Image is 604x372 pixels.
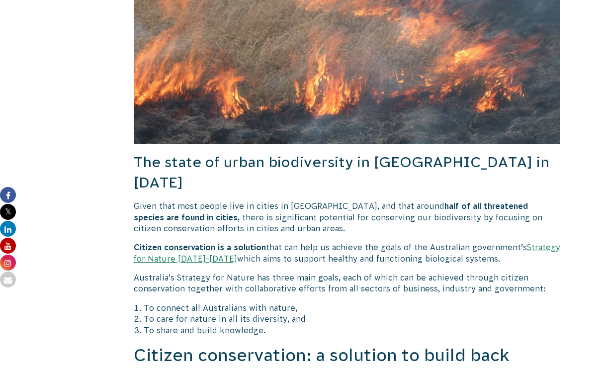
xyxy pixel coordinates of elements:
[134,242,560,264] p: that can help us achieve the goals of the Australian government’s which aims to support healthy a...
[134,200,560,234] p: Given that most people live in cities in [GEOGRAPHIC_DATA], and that around , there is significan...
[144,313,560,324] li: To care for nature in all its diversity, and
[134,152,560,192] h3: The state of urban biodiversity in [GEOGRAPHIC_DATA] in [DATE]
[144,302,560,313] li: To connect all Australians with nature,
[134,201,528,221] b: half of all threatened species are found in cities
[134,272,560,294] p: Australia’s Strategy for Nature has three main goals, each of which can be achieved through citiz...
[134,243,560,263] a: Strategy for Nature [DATE]-[DATE]
[134,243,266,252] b: Citizen conservation is a solution
[144,325,560,336] li: To share and build knowledge.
